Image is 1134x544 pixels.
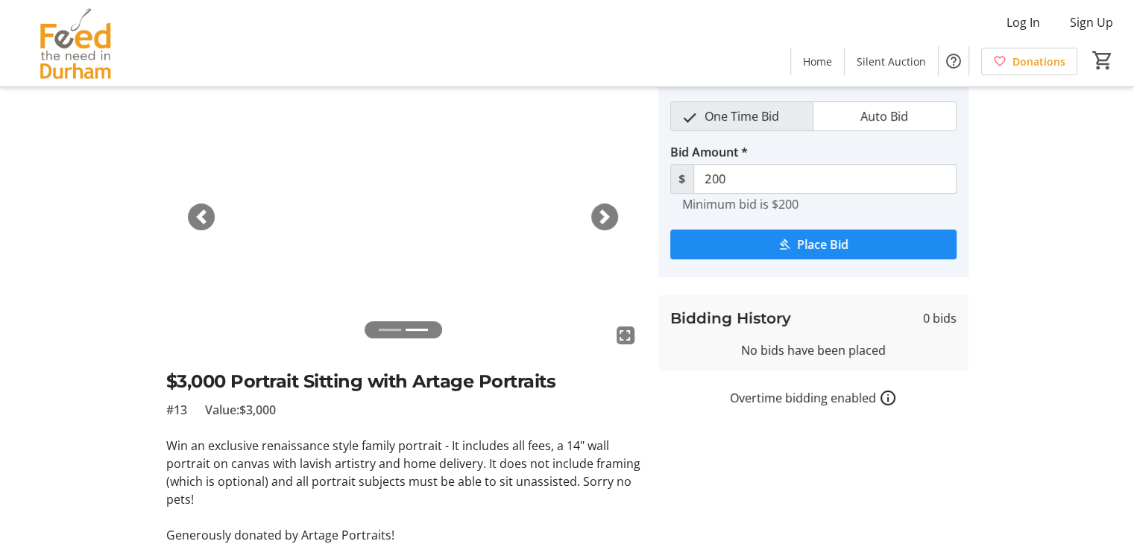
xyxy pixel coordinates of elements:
button: Help [939,46,968,76]
img: Feed the Need in Durham's Logo [9,6,142,80]
span: $ [670,164,694,194]
mat-icon: fullscreen [617,326,634,344]
div: No bids have been placed [670,341,957,359]
span: Sign Up [1070,13,1113,31]
label: Bid Amount * [670,143,748,161]
img: Image [166,83,640,350]
span: One Time Bid [696,102,788,130]
button: Log In [995,10,1052,34]
span: Silent Auction [857,54,926,69]
span: Home [803,54,832,69]
span: 0 bids [923,309,957,327]
p: Win an exclusive renaissance style family portrait - It includes all fees, a 14" wall portrait on... [166,437,640,508]
span: Auto Bid [851,102,917,130]
tr-hint: Minimum bid is $200 [682,197,798,212]
p: Generously donated by Artage Portraits! [166,526,640,544]
span: Log In [1007,13,1040,31]
button: Cart [1089,47,1116,74]
span: Place Bid [797,235,848,253]
a: Silent Auction [845,48,938,75]
a: Home [791,48,844,75]
button: Place Bid [670,230,957,259]
a: How overtime bidding works for silent auctions [879,389,897,407]
a: Donations [981,48,1077,75]
span: #13 [166,401,187,419]
h2: $3,000 Portrait Sitting with Artage Portraits [166,368,640,395]
button: Sign Up [1058,10,1125,34]
span: Value: $3,000 [205,401,276,419]
h3: Bidding History [670,307,791,329]
div: Overtime bidding enabled [658,389,968,407]
span: Donations [1012,54,1065,69]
